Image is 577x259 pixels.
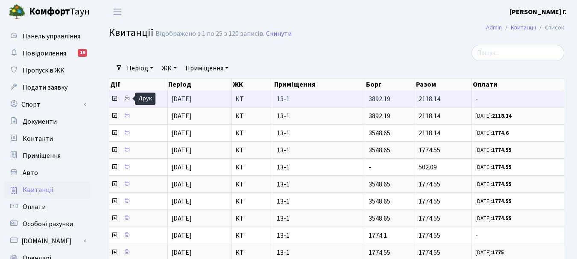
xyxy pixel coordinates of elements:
[536,23,564,32] li: Список
[415,79,472,90] th: Разом
[158,61,180,76] a: ЖК
[369,111,390,121] span: 3892.19
[369,128,390,138] span: 3548.65
[235,164,269,171] span: КТ
[23,168,38,178] span: Авто
[23,219,73,229] span: Особові рахунки
[29,5,90,19] span: Таун
[511,23,536,32] a: Квитанції
[475,146,512,154] small: [DATE]:
[23,185,54,195] span: Квитанції
[492,180,512,188] b: 1774.55
[472,79,564,90] th: Оплати
[23,202,46,212] span: Оплати
[266,30,292,38] a: Скинути
[4,215,90,233] a: Особові рахунки
[369,163,371,172] span: -
[472,45,564,61] input: Пошук...
[23,32,80,41] span: Панель управління
[171,214,192,223] span: [DATE]
[277,147,361,154] span: 13-1
[171,248,192,257] span: [DATE]
[171,146,192,155] span: [DATE]
[369,214,390,223] span: 3548.65
[510,7,567,17] a: [PERSON_NAME] Г.
[29,5,70,18] b: Комфорт
[419,163,437,172] span: 502.09
[277,164,361,171] span: 13-1
[4,233,90,250] a: [DOMAIN_NAME]
[492,112,512,120] b: 2118.14
[107,5,128,19] button: Переключити навігацію
[277,181,361,188] span: 13-1
[475,249,504,256] small: [DATE]:
[369,231,387,240] span: 1774.1
[277,232,361,239] span: 13-1
[277,198,361,205] span: 13-1
[167,79,232,90] th: Період
[171,128,192,138] span: [DATE]
[475,215,512,222] small: [DATE]:
[419,231,440,240] span: 1774.55
[475,112,512,120] small: [DATE]:
[369,94,390,104] span: 3892.19
[235,198,269,205] span: КТ
[419,146,440,155] span: 1774.55
[235,113,269,119] span: КТ
[486,23,502,32] a: Admin
[475,163,512,171] small: [DATE]:
[277,130,361,137] span: 13-1
[171,94,192,104] span: [DATE]
[419,197,440,206] span: 1774.55
[277,113,361,119] span: 13-1
[4,28,90,45] a: Панель управління
[4,164,90,181] a: Авто
[235,130,269,137] span: КТ
[419,248,440,257] span: 1774.55
[109,79,167,90] th: Дії
[171,180,192,189] span: [DATE]
[235,181,269,188] span: КТ
[369,248,390,257] span: 1774.55
[135,93,155,105] div: Друк
[171,197,192,206] span: [DATE]
[78,49,87,57] div: 19
[4,147,90,164] a: Приміщення
[492,146,512,154] b: 1774.55
[235,249,269,256] span: КТ
[419,180,440,189] span: 1774.55
[475,180,512,188] small: [DATE]:
[419,128,440,138] span: 2118.14
[365,79,415,90] th: Борг
[23,49,66,58] span: Повідомлення
[4,45,90,62] a: Повідомлення19
[473,19,577,37] nav: breadcrumb
[492,163,512,171] b: 1774.55
[492,249,504,256] b: 1775
[109,25,153,40] span: Квитанції
[369,146,390,155] span: 3548.65
[23,134,53,143] span: Контакти
[277,215,361,222] span: 13-1
[4,181,90,198] a: Квитанції
[235,96,269,102] span: КТ
[23,151,61,160] span: Приміщення
[4,62,90,79] a: Пропуск в ЖК
[235,215,269,222] span: КТ
[123,61,157,76] a: Період
[4,113,90,130] a: Документи
[475,198,512,205] small: [DATE]:
[9,3,26,20] img: logo.png
[171,163,192,172] span: [DATE]
[277,96,361,102] span: 13-1
[4,198,90,215] a: Оплати
[273,79,365,90] th: Приміщення
[277,249,361,256] span: 13-1
[171,231,192,240] span: [DATE]
[23,66,64,75] span: Пропуск в ЖК
[235,147,269,154] span: КТ
[235,232,269,239] span: КТ
[475,129,509,137] small: [DATE]:
[4,96,90,113] a: Спорт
